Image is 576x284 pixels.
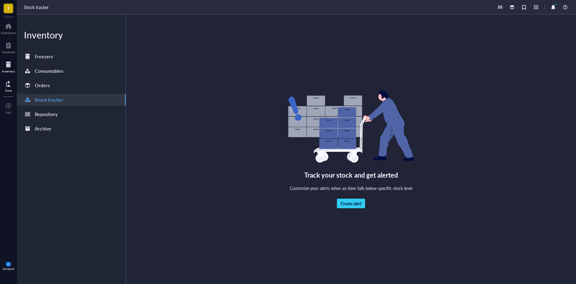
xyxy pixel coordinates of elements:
a: Archive [17,123,126,135]
img: Empty state [288,90,414,163]
a: Repository [17,108,126,120]
div: Customize your alerts when an item falls below specific stock level [290,185,412,191]
div: Consumables [35,67,63,75]
a: Stock tracker [17,94,126,106]
a: Stock tracker [24,4,50,11]
div: Inventory [2,69,15,73]
a: Inventory [2,60,15,73]
a: Dashboard [1,21,16,35]
div: Freezers [35,52,53,61]
a: Freezers [17,50,126,63]
div: Archive [35,124,51,133]
button: Create alert [337,199,365,208]
a: Orders [17,79,126,91]
div: Core [5,89,12,92]
div: Account [3,267,14,270]
div: Repository [35,110,58,118]
div: Inventory [17,29,126,41]
div: Add [6,111,11,114]
div: Track your stock and get alerted [304,170,398,180]
div: Dashboard [1,31,16,35]
span: I [8,4,9,11]
span: SO [7,263,10,265]
a: Notebook [1,41,15,54]
div: Notebook [1,50,15,54]
a: Consumables [17,65,126,77]
div: Orders [35,81,50,90]
div: Stock tracker [35,96,63,104]
span: Create alert [340,201,361,206]
a: Core [5,79,12,92]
